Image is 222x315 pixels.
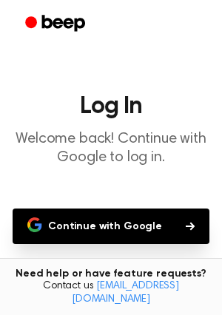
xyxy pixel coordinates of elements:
button: Continue with Google [13,209,209,244]
a: Beep [15,10,98,38]
a: [EMAIL_ADDRESS][DOMAIN_NAME] [72,281,179,305]
span: Contact us [9,280,213,306]
p: Welcome back! Continue with Google to log in. [12,130,210,167]
h1: Log In [12,95,210,118]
